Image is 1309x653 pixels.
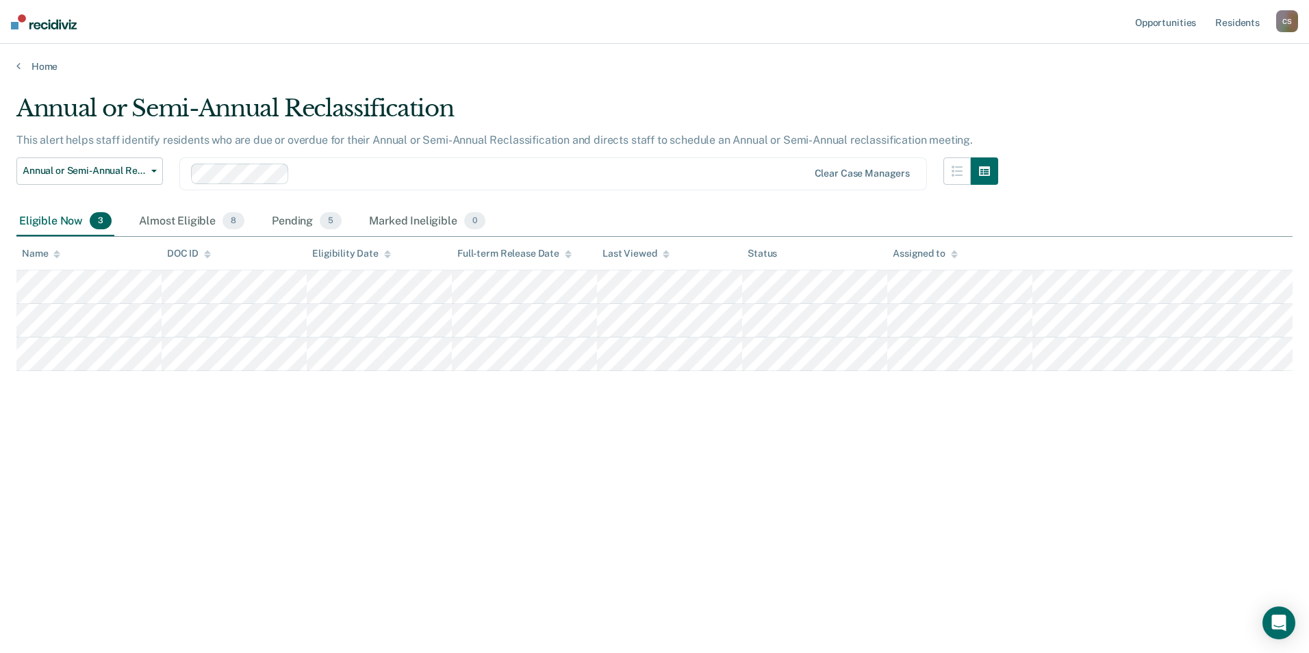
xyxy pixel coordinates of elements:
div: Marked Ineligible0 [366,207,488,237]
div: Name [22,248,60,259]
div: Status [748,248,777,259]
span: Annual or Semi-Annual Reclassification [23,165,146,177]
div: Pending5 [269,207,344,237]
button: Annual or Semi-Annual Reclassification [16,157,163,185]
div: Full-term Release Date [457,248,572,259]
div: Clear case managers [815,168,910,179]
a: Home [16,60,1293,73]
p: This alert helps staff identify residents who are due or overdue for their Annual or Semi-Annual ... [16,133,973,146]
div: Eligibility Date [312,248,391,259]
div: Eligible Now3 [16,207,114,237]
div: Assigned to [893,248,957,259]
div: Annual or Semi-Annual Reclassification [16,94,998,133]
button: CS [1276,10,1298,32]
div: DOC ID [167,248,211,259]
div: C S [1276,10,1298,32]
span: 8 [223,212,244,230]
div: Last Viewed [602,248,669,259]
div: Open Intercom Messenger [1262,606,1295,639]
div: Almost Eligible8 [136,207,247,237]
span: 0 [464,212,485,230]
img: Recidiviz [11,14,77,29]
span: 5 [320,212,342,230]
span: 3 [90,212,112,230]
